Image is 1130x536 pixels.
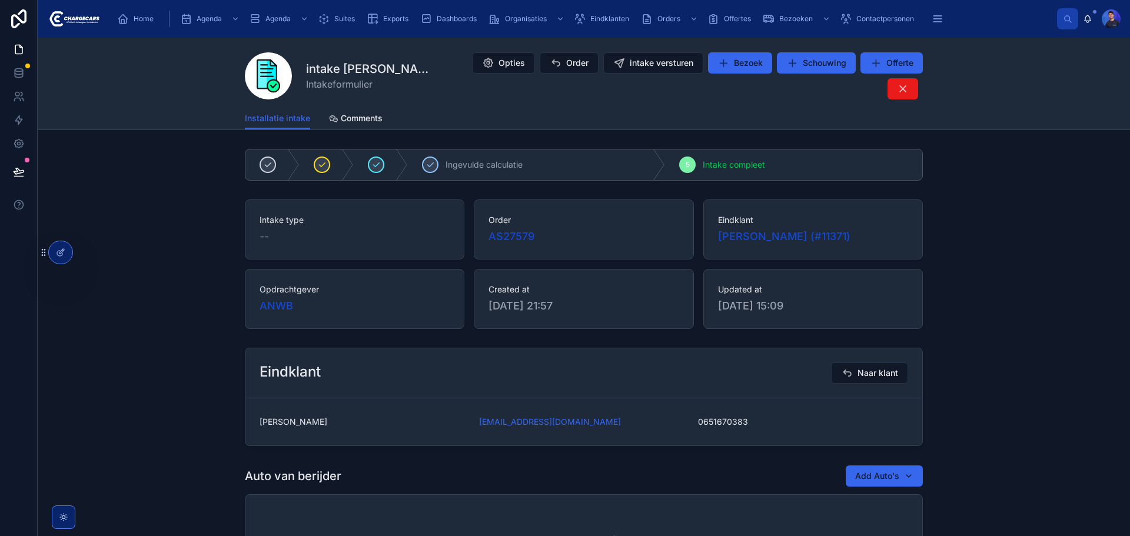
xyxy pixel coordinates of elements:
span: Updated at [718,284,908,295]
a: Eindklanten [570,8,637,29]
span: Agenda [265,14,291,24]
a: AS27579 [488,228,534,245]
span: Intake type [260,214,450,226]
span: Eindklanten [590,14,629,24]
span: Ingevulde calculatie [446,159,523,171]
a: Bezoeken [759,8,836,29]
h2: Eindklant [260,362,321,381]
a: Offertes [704,8,759,29]
span: [DATE] 21:57 [488,298,679,314]
span: Installatie intake [245,112,310,124]
a: Home [114,8,162,29]
a: ANWB [260,298,293,314]
span: Exports [383,14,408,24]
span: Schouwing [803,57,846,69]
span: Order [488,214,679,226]
span: Orders [657,14,680,24]
span: [DATE] 15:09 [718,298,908,314]
a: Agenda [177,8,245,29]
span: 0651670383 [698,416,908,428]
span: Comments [341,112,383,124]
a: Suites [314,8,363,29]
a: Organisaties [485,8,570,29]
button: intake versturen [603,52,703,74]
h1: intake [PERSON_NAME] [306,61,436,77]
a: Contactpersonen [836,8,922,29]
a: Dashboards [417,8,485,29]
span: Eindklant [718,214,908,226]
span: Dashboards [437,14,477,24]
span: Offertes [724,14,751,24]
span: Opties [498,57,525,69]
span: intake versturen [630,57,693,69]
span: Organisaties [505,14,547,24]
a: Orders [637,8,704,29]
span: Opdrachtgever [260,284,450,295]
img: App logo [47,9,99,28]
button: Opties [472,52,535,74]
span: Bezoek [734,57,763,69]
a: [EMAIL_ADDRESS][DOMAIN_NAME] [479,416,621,428]
span: Home [134,14,154,24]
h1: Auto van berijder [245,468,341,484]
a: [PERSON_NAME] (#11371) [718,228,850,245]
span: Naar klant [858,367,898,379]
button: Order [540,52,599,74]
button: Bezoek [708,52,772,74]
span: [PERSON_NAME] [260,416,470,428]
span: Bezoeken [779,14,813,24]
span: Order [566,57,589,69]
div: scrollable content [109,6,1057,32]
a: Comments [329,108,383,131]
span: Suites [334,14,355,24]
button: Add Auto's [846,465,923,487]
button: Schouwing [777,52,856,74]
span: Contactpersonen [856,14,914,24]
span: Created at [488,284,679,295]
span: 5 [686,160,690,169]
span: -- [260,228,269,245]
button: Naar klant [831,362,908,384]
a: Agenda [245,8,314,29]
span: Add Auto's [855,470,899,482]
a: Installatie intake [245,108,310,130]
span: Agenda [197,14,222,24]
span: Intake compleet [703,159,765,171]
button: Offerte [860,52,923,74]
a: Exports [363,8,417,29]
span: Intakeformulier [306,77,436,91]
span: Offerte [886,57,913,69]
